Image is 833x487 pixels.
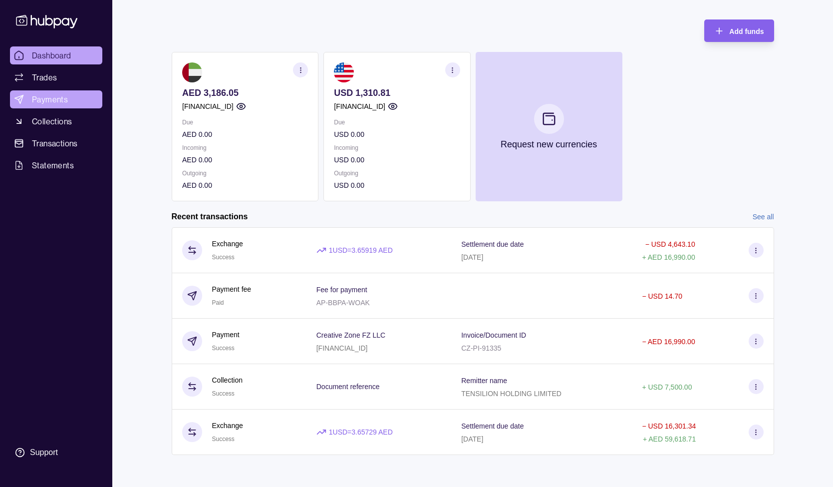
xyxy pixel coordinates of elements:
img: ae [182,62,202,82]
p: + USD 7,500.00 [642,383,692,391]
p: Document reference [316,383,380,391]
span: Trades [32,71,57,83]
p: USD 0.00 [334,180,460,191]
p: Outgoing [182,168,308,179]
span: Dashboard [32,49,71,61]
h2: Recent transactions [172,211,248,222]
p: USD 1,310.81 [334,87,460,98]
p: Request new currencies [501,139,597,150]
p: Incoming [334,142,460,153]
p: USD 0.00 [334,154,460,165]
a: Trades [10,68,102,86]
span: Statements [32,159,74,171]
span: Success [212,390,235,397]
p: AED 0.00 [182,129,308,140]
p: [FINANCIAL_ID] [316,344,368,352]
p: [DATE] [461,253,483,261]
p: Exchange [212,238,243,249]
p: + AED 16,990.00 [642,253,695,261]
p: Fee for payment [316,286,367,294]
img: us [334,62,354,82]
p: AED 0.00 [182,180,308,191]
a: Transactions [10,134,102,152]
p: Payment [212,329,240,340]
p: Due [334,117,460,128]
p: Exchange [212,420,243,431]
button: Add funds [704,19,774,42]
p: AED 3,186.05 [182,87,308,98]
p: + AED 59,618.71 [643,435,696,443]
span: Payments [32,93,68,105]
p: Collection [212,375,243,386]
p: Outgoing [334,168,460,179]
p: Settlement due date [461,240,524,248]
span: Success [212,345,235,352]
p: AED 0.00 [182,154,308,165]
span: Add funds [729,27,764,35]
p: [DATE] [461,435,483,443]
span: Success [212,436,235,443]
p: 1 USD = 3.65919 AED [329,245,393,256]
a: Payments [10,90,102,108]
p: 1 USD = 3.65729 AED [329,427,393,438]
p: Creative Zone FZ LLC [316,331,386,339]
p: CZ-PI-91335 [461,344,501,352]
span: Transactions [32,137,78,149]
p: Due [182,117,308,128]
p: Settlement due date [461,422,524,430]
a: See all [753,211,774,222]
span: Collections [32,115,72,127]
a: Dashboard [10,46,102,64]
p: − AED 16,990.00 [642,338,695,346]
p: Payment fee [212,284,252,295]
p: [FINANCIAL_ID] [334,101,385,112]
p: − USD 4,643.10 [645,240,695,248]
a: Support [10,442,102,463]
p: Invoice/Document ID [461,331,526,339]
p: [FINANCIAL_ID] [182,101,234,112]
p: USD 0.00 [334,129,460,140]
div: Support [30,447,58,458]
p: Incoming [182,142,308,153]
a: Statements [10,156,102,174]
span: Paid [212,299,224,306]
p: TENSILION HOLDING LIMITED [461,390,561,398]
p: AP-BBPA-WOAK [316,299,370,307]
p: − USD 14.70 [642,292,682,300]
p: Remitter name [461,377,507,385]
a: Collections [10,112,102,130]
p: − USD 16,301.34 [642,422,696,430]
span: Success [212,254,235,261]
button: Request new currencies [475,52,622,201]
